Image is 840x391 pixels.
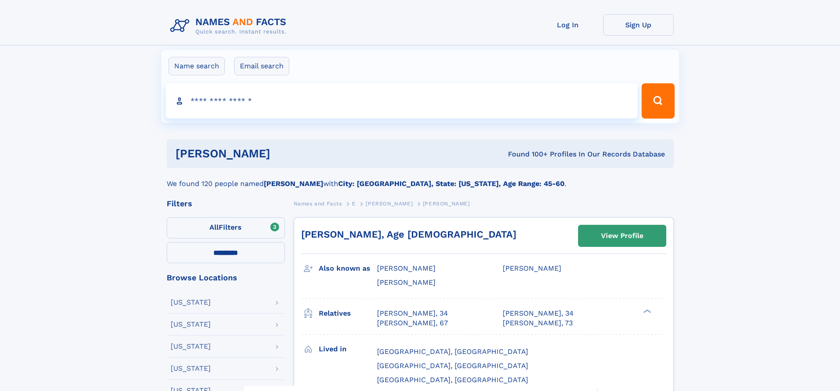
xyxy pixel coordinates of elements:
[171,299,211,306] div: [US_STATE]
[579,225,666,246] a: View Profile
[171,321,211,328] div: [US_STATE]
[377,347,528,356] span: [GEOGRAPHIC_DATA], [GEOGRAPHIC_DATA]
[533,14,603,36] a: Log In
[338,179,564,188] b: City: [GEOGRAPHIC_DATA], State: [US_STATE], Age Range: 45-60
[377,309,448,318] a: [PERSON_NAME], 34
[167,14,294,38] img: Logo Names and Facts
[366,198,413,209] a: [PERSON_NAME]
[389,149,665,159] div: Found 100+ Profiles In Our Records Database
[503,309,574,318] a: [PERSON_NAME], 34
[601,226,643,246] div: View Profile
[175,148,389,159] h1: [PERSON_NAME]
[352,198,356,209] a: E
[377,278,436,287] span: [PERSON_NAME]
[377,264,436,272] span: [PERSON_NAME]
[319,261,377,276] h3: Also known as
[171,343,211,350] div: [US_STATE]
[423,201,470,207] span: [PERSON_NAME]
[209,223,219,231] span: All
[167,168,674,189] div: We found 120 people named with .
[377,318,448,328] a: [PERSON_NAME], 67
[168,57,225,75] label: Name search
[234,57,289,75] label: Email search
[642,83,674,119] button: Search Button
[377,376,528,384] span: [GEOGRAPHIC_DATA], [GEOGRAPHIC_DATA]
[294,198,342,209] a: Names and Facts
[167,200,285,208] div: Filters
[503,264,561,272] span: [PERSON_NAME]
[166,83,638,119] input: search input
[301,229,516,240] a: [PERSON_NAME], Age [DEMOGRAPHIC_DATA]
[377,361,528,370] span: [GEOGRAPHIC_DATA], [GEOGRAPHIC_DATA]
[171,365,211,372] div: [US_STATE]
[167,274,285,282] div: Browse Locations
[167,217,285,238] label: Filters
[503,318,573,328] a: [PERSON_NAME], 73
[603,14,674,36] a: Sign Up
[366,201,413,207] span: [PERSON_NAME]
[319,342,377,357] h3: Lived in
[641,308,652,314] div: ❯
[319,306,377,321] h3: Relatives
[264,179,323,188] b: [PERSON_NAME]
[352,201,356,207] span: E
